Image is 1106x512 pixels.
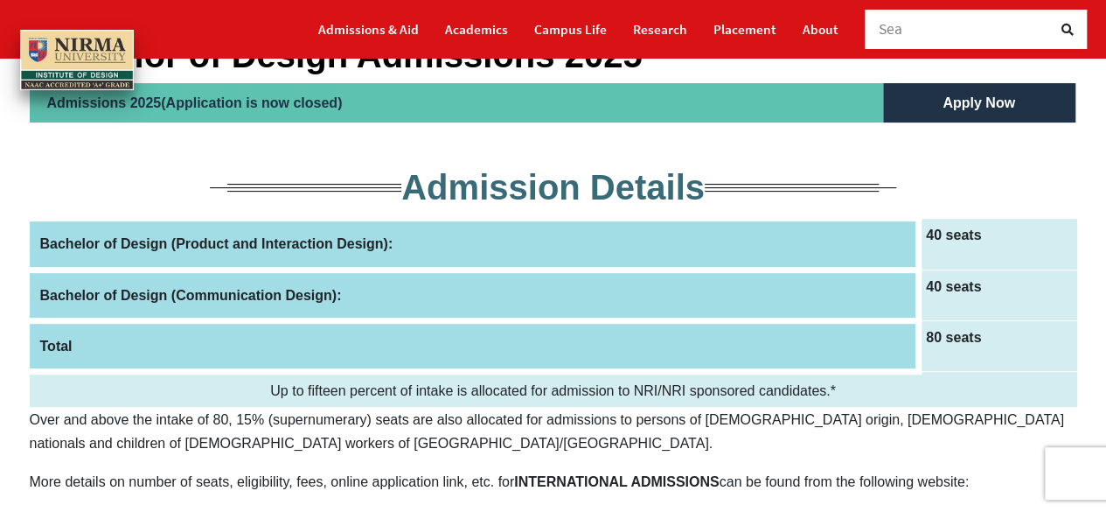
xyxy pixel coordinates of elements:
[30,408,1077,455] p: Over and above the intake of 80, 15% (supernumerary) seats are also allocated for admissions to p...
[879,19,903,39] span: Sea
[401,168,705,207] span: Admission Details
[919,219,1077,270] td: 40 seats
[318,14,419,45] a: Admissions & Aid
[919,270,1077,320] td: 40 seats
[30,270,919,320] th: Bachelor of Design (Communication Design):
[713,14,776,45] a: Placement
[534,14,607,45] a: Campus Life
[803,14,838,45] a: About
[30,219,919,270] th: Bachelor of Design (Product and Interaction Design):
[30,371,1077,407] td: Up to fifteen percent of intake is allocated for admission to NRI/NRI sponsored candidates.
[30,320,919,371] th: Total
[20,30,134,90] img: main_logo
[514,474,719,489] b: INTERNATIONAL ADMISSIONS
[633,14,687,45] a: Research
[30,470,1077,494] p: More details on number of seats, eligibility, fees, online application link, etc. for can be foun...
[883,83,1075,123] h5: Apply Now
[445,14,508,45] a: Academics
[919,320,1077,371] td: 80 seats
[30,83,883,123] h2: Admissions 2025(Application is now closed)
